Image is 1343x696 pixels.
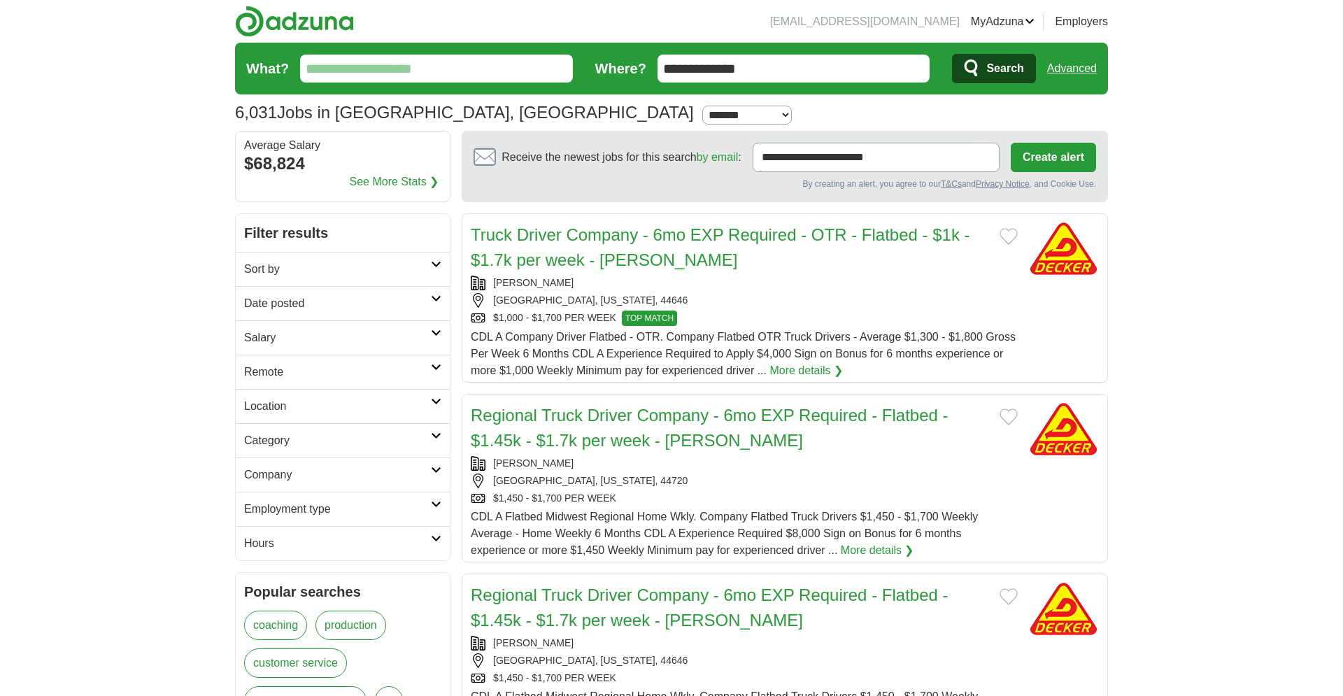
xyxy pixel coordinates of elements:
label: What? [246,58,289,79]
a: production [315,611,386,640]
div: $1,450 - $1,700 PER WEEK [471,491,1018,506]
a: See More Stats ❯ [350,173,439,190]
div: $1,450 - $1,700 PER WEEK [471,671,1018,686]
div: Average Salary [244,140,441,151]
a: T&Cs [941,179,962,189]
a: customer service [244,648,347,678]
button: Search [952,54,1035,83]
h2: Remote [244,364,431,381]
span: Search [986,55,1023,83]
h2: Location [244,398,431,415]
button: Create alert [1011,143,1096,172]
a: Truck Driver Company - 6mo EXP Required - OTR - Flatbed - $1k - $1.7k per week - [PERSON_NAME] [471,225,970,269]
h2: Company [244,467,431,483]
a: [PERSON_NAME] [493,637,574,648]
h2: Salary [244,329,431,346]
a: coaching [244,611,307,640]
h2: Sort by [244,261,431,278]
span: CDL A Flatbed Midwest Regional Home Wkly. Company Flatbed Truck Drivers $1,450 - $1,700 Weekly Av... [471,511,978,556]
div: $68,824 [244,151,441,176]
a: Salary [236,320,450,355]
a: Category [236,423,450,457]
li: [EMAIL_ADDRESS][DOMAIN_NAME] [770,13,960,30]
img: Decker logo [1029,403,1099,455]
h2: Popular searches [244,581,441,602]
a: MyAdzuna [971,13,1035,30]
a: Company [236,457,450,492]
span: CDL A Company Driver Flatbed - OTR. Company Flatbed OTR Truck Drivers - Average $1,300 - $1,800 G... [471,331,1016,376]
a: Regional Truck Driver Company - 6mo EXP Required - Flatbed - $1.45k - $1.7k per week - [PERSON_NAME] [471,585,948,630]
button: Add to favorite jobs [1000,409,1018,425]
a: Privacy Notice [976,179,1030,189]
a: by email [697,151,739,163]
img: Decker logo [1029,222,1099,275]
div: [GEOGRAPHIC_DATA], [US_STATE], 44720 [471,474,1018,488]
a: Location [236,389,450,423]
h2: Filter results [236,214,450,252]
div: By creating an alert, you agree to our and , and Cookie Use. [474,178,1096,190]
label: Where? [595,58,646,79]
h2: Date posted [244,295,431,312]
a: Sort by [236,252,450,286]
h2: Employment type [244,501,431,518]
a: Date posted [236,286,450,320]
a: Advanced [1047,55,1097,83]
img: Decker logo [1029,583,1099,635]
button: Add to favorite jobs [1000,228,1018,245]
div: $1,000 - $1,700 PER WEEK [471,311,1018,326]
h1: Jobs in [GEOGRAPHIC_DATA], [GEOGRAPHIC_DATA] [235,103,694,122]
h2: Hours [244,535,431,552]
div: [GEOGRAPHIC_DATA], [US_STATE], 44646 [471,293,1018,308]
div: [GEOGRAPHIC_DATA], [US_STATE], 44646 [471,653,1018,668]
a: Employment type [236,492,450,526]
span: Receive the newest jobs for this search : [502,149,741,166]
span: 6,031 [235,100,277,125]
a: Remote [236,355,450,389]
a: [PERSON_NAME] [493,277,574,288]
a: Employers [1055,13,1108,30]
h2: Category [244,432,431,449]
button: Add to favorite jobs [1000,588,1018,605]
a: More details ❯ [841,542,914,559]
a: Regional Truck Driver Company - 6mo EXP Required - Flatbed - $1.45k - $1.7k per week - [PERSON_NAME] [471,406,948,450]
a: Hours [236,526,450,560]
img: Adzuna logo [235,6,354,37]
a: [PERSON_NAME] [493,457,574,469]
a: More details ❯ [769,362,843,379]
span: TOP MATCH [622,311,677,326]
